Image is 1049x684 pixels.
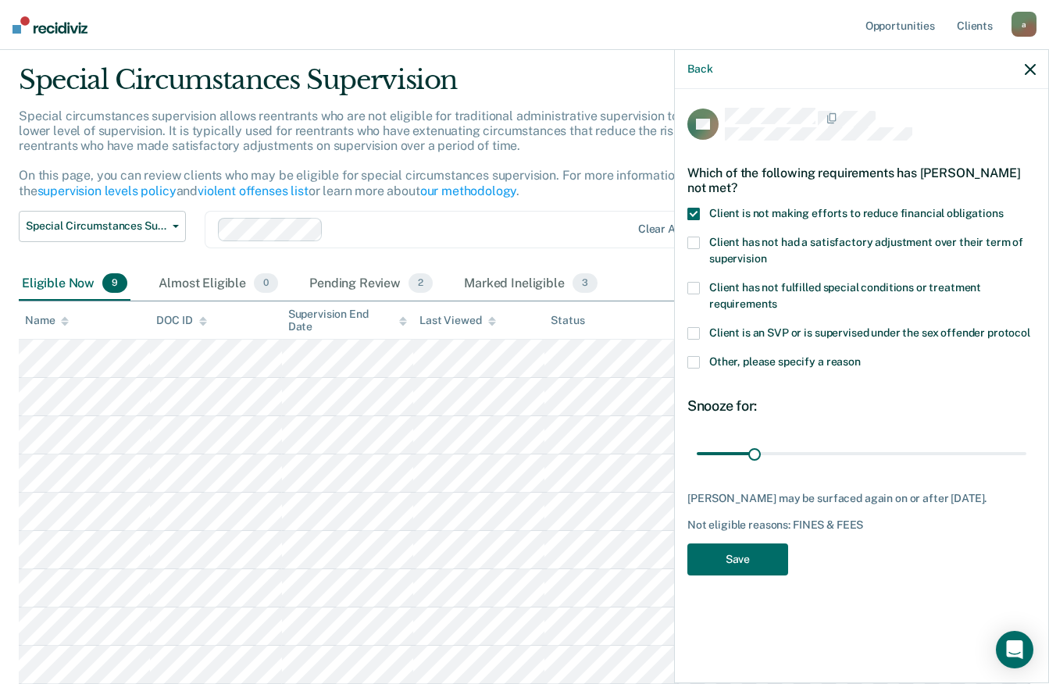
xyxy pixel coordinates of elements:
[709,207,1004,219] span: Client is not making efforts to reduce financial obligations
[638,223,705,236] div: Clear agents
[687,397,1036,415] div: Snooze for:
[709,236,1023,265] span: Client has not had a satisfactory adjustment over their term of supervision
[573,273,598,294] span: 3
[25,314,69,327] div: Name
[26,219,166,233] span: Special Circumstances Supervision
[709,281,981,310] span: Client has not fulfilled special conditions or treatment requirements
[687,62,712,76] button: Back
[419,314,495,327] div: Last Viewed
[687,153,1036,208] div: Which of the following requirements has [PERSON_NAME] not met?
[687,518,1036,532] div: Not eligible reasons: FINES & FEES
[709,355,861,368] span: Other, please specify a reason
[19,109,786,198] p: Special circumstances supervision allows reentrants who are not eligible for traditional administ...
[198,183,309,198] a: violent offenses list
[156,314,206,327] div: DOC ID
[551,314,584,327] div: Status
[687,492,1036,505] div: [PERSON_NAME] may be surfaced again on or after [DATE].
[709,326,1030,339] span: Client is an SVP or is supervised under the sex offender protocol
[19,64,805,109] div: Special Circumstances Supervision
[687,543,788,575] button: Save
[996,631,1033,668] div: Open Intercom Messenger
[288,308,407,334] div: Supervision End Date
[1012,12,1037,37] div: a
[19,267,130,301] div: Eligible Now
[12,16,87,34] img: Recidiviz
[37,183,177,198] a: supervision levels policy
[102,273,127,294] span: 9
[254,273,278,294] span: 0
[409,273,433,294] span: 2
[155,267,281,301] div: Almost Eligible
[306,267,436,301] div: Pending Review
[420,183,517,198] a: our methodology
[461,267,601,301] div: Marked Ineligible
